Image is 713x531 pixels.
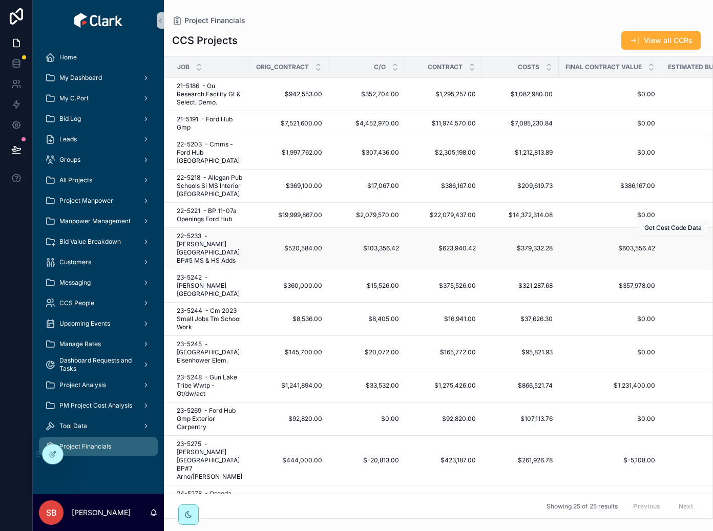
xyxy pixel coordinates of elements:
span: Customers [59,258,91,266]
span: $-5,108.00 [565,456,655,464]
span: $8,405.00 [334,315,399,323]
a: $352,704.00 [334,90,399,98]
span: My C.Port [59,94,89,102]
a: 22-5218 - Allegan Pub Schools Si MS Interior [GEOGRAPHIC_DATA] [177,174,243,198]
span: PM Project Cost Analysis [59,401,132,410]
span: $603,556.42 [565,244,655,252]
a: All Projects [39,171,158,189]
span: $0.00 [334,415,399,423]
a: $369,100.00 [256,182,322,190]
span: Messaging [59,279,91,287]
a: My Dashboard [39,69,158,87]
a: $0.00 [565,415,655,423]
button: Get Cost Code Data [638,220,708,236]
span: 22-5233 - [PERSON_NAME][GEOGRAPHIC_DATA] BP#5 MS & HS Adds [177,232,243,265]
a: 23-5244 - Cm 2023 Small Jobs Tm School Work [177,307,243,331]
a: $321,287.68 [488,282,553,290]
a: $165,772.00 [411,348,476,356]
a: Tool Data [39,417,158,435]
a: $209,619.73 [488,182,553,190]
a: $20,072.00 [334,348,399,356]
span: Bid Value Breakdown [59,238,121,246]
span: 23-5248 - Gun Lake Tribe Wwtp - Gt/dw/act [177,373,243,398]
a: Home [39,48,158,67]
a: $444,000.00 [256,456,322,464]
a: My C.Port [39,89,158,108]
div: scrollable content [33,41,164,469]
a: $375,526.00 [411,282,476,290]
a: $22,079,437.00 [411,211,476,219]
h1: CCS Projects [172,33,238,48]
span: Costs [518,63,539,71]
a: $11,974,570.00 [411,119,476,128]
span: $0.00 [565,148,655,157]
a: $8,536.00 [256,315,322,323]
a: $92,820.00 [256,415,322,423]
a: $145,700.00 [256,348,322,356]
span: Manpower Management [59,217,131,225]
span: $19,999,867.00 [256,211,322,219]
span: $379,332.28 [488,244,553,252]
span: $17,067.00 [334,182,399,190]
span: $2,079,570.00 [334,211,399,219]
a: $307,436.00 [334,148,399,157]
a: 22-5203 - Cmms - Ford Hub [GEOGRAPHIC_DATA] [177,140,243,165]
a: $2,305,198.00 [411,148,476,157]
span: $1,212,813.89 [488,148,553,157]
span: Get Cost Code Data [644,224,702,232]
a: 22-5221 - BP 11-07a Openings Ford Hub [177,207,243,223]
span: $623,940.42 [411,244,476,252]
span: CONTRACT [428,63,463,71]
a: $942,553.00 [256,90,322,98]
span: $1,231,400.00 [565,381,655,390]
a: Bid Log [39,110,158,128]
a: $103,356.42 [334,244,399,252]
a: $7,521,600.00 [256,119,322,128]
a: Project Manpower [39,192,158,210]
span: $0.00 [565,119,655,128]
span: $386,167.00 [565,182,655,190]
span: $15,526.00 [334,282,399,290]
a: Manpower Management [39,212,158,230]
span: $4,452,970.00 [334,119,399,128]
a: 23-5275 - [PERSON_NAME][GEOGRAPHIC_DATA] BP#7 Arno/[PERSON_NAME] [177,440,243,481]
span: 21-5186 - Ou Research Facility Gt & Select. Demo. [177,82,243,107]
a: $1,295,257.00 [411,90,476,98]
p: [PERSON_NAME] [72,507,131,518]
span: $0.00 [565,315,655,323]
a: $92,820.00 [411,415,476,423]
a: Manage Rates [39,335,158,353]
a: Project Financials [172,15,245,26]
span: $0.00 [565,348,655,356]
span: Dashboard Requests and Tasks [59,356,134,373]
a: Upcoming Events [39,314,158,333]
a: $-20,813.00 [334,456,399,464]
a: 23-5242 - [PERSON_NAME][GEOGRAPHIC_DATA] [177,273,243,298]
a: 24-5278 - Oscoda Sheriff Framing & Roof Sys. [177,490,243,514]
span: Orig_CONTRACT [256,63,309,71]
span: CCS People [59,299,94,307]
span: $423,187.00 [411,456,476,464]
span: $261,926.78 [488,456,553,464]
span: Manage Rates [59,340,101,348]
a: $1,082,980.00 [488,90,553,98]
a: $357,978.00 [565,282,655,290]
span: Project Manpower [59,197,113,205]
